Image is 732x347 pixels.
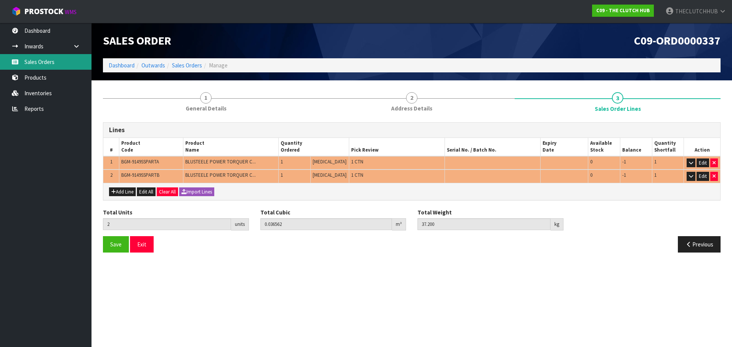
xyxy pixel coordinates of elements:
[595,105,641,113] span: Sales Order Lines
[588,138,620,156] th: Available Stock
[185,172,256,178] span: BLUSTEELE POWER TORQUER C...
[654,172,657,178] span: 1
[391,104,432,112] span: Address Details
[684,138,720,156] th: Action
[313,172,347,178] span: [MEDICAL_DATA]
[119,138,183,156] th: Product Code
[185,158,256,165] span: BLUSTEELE POWER TORQUER C...
[157,187,178,197] button: Clear All
[620,138,652,156] th: Balance
[279,138,349,156] th: Quantity Ordered
[110,158,112,165] span: 1
[313,158,347,165] span: [MEDICAL_DATA]
[231,218,249,230] div: units
[652,138,684,156] th: Quantity Shortfall
[209,62,228,69] span: Manage
[103,218,231,230] input: Total Units
[596,7,650,14] strong: C09 - THE CLUTCH HUB
[24,6,63,16] span: ProStock
[110,172,112,178] span: 2
[590,172,592,178] span: 0
[103,236,129,253] button: Save
[137,187,156,197] button: Edit All
[121,172,159,178] span: BGM-9149SSPARTB
[697,158,709,168] button: Edit
[103,208,132,216] label: Total Units
[110,241,122,248] span: Save
[551,218,563,230] div: kg
[130,236,154,253] button: Exit
[109,126,714,134] h3: Lines
[697,172,709,181] button: Edit
[186,104,226,112] span: General Details
[179,187,214,197] button: Import Lines
[541,138,588,156] th: Expiry Date
[260,218,392,230] input: Total Cubic
[590,158,592,165] span: 0
[622,172,626,178] span: -1
[281,172,283,178] span: 1
[678,236,721,253] button: Previous
[109,187,136,197] button: Add Line
[351,172,363,178] span: 1 CTN
[103,138,119,156] th: #
[109,62,135,69] a: Dashboard
[392,218,406,230] div: m³
[121,158,159,165] span: BGM-9149SSPARTA
[172,62,202,69] a: Sales Orders
[103,117,721,258] span: Sales Order Lines
[612,92,623,104] span: 3
[654,158,657,165] span: 1
[183,138,279,156] th: Product Name
[417,218,551,230] input: Total Weight
[417,208,452,216] label: Total Weight
[634,33,721,48] span: C09-ORD0000337
[11,6,21,16] img: cube-alt.png
[349,138,445,156] th: Pick Review
[260,208,290,216] label: Total Cubic
[103,33,171,48] span: Sales Order
[445,138,541,156] th: Serial No. / Batch No.
[200,92,212,104] span: 1
[406,92,417,104] span: 2
[675,8,718,15] span: THECLUTCHHUB
[351,158,363,165] span: 1 CTN
[141,62,165,69] a: Outwards
[281,158,283,165] span: 1
[65,8,77,16] small: WMS
[622,158,626,165] span: -1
